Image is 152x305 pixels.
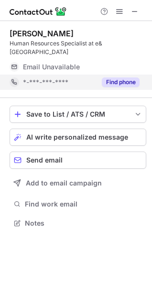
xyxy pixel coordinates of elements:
span: AI write personalized message [26,133,128,141]
button: Send email [10,152,146,169]
button: Notes [10,217,146,230]
button: save-profile-one-click [10,106,146,123]
div: Human Resources Specialist at e& [GEOGRAPHIC_DATA] [10,39,146,56]
button: Find work email [10,197,146,211]
div: [PERSON_NAME] [10,29,74,38]
span: Email Unavailable [23,63,80,71]
button: Add to email campaign [10,174,146,192]
img: ContactOut v5.3.10 [10,6,67,17]
span: Find work email [25,200,142,208]
span: Notes [25,219,142,228]
span: Send email [26,156,63,164]
div: Save to List / ATS / CRM [26,110,130,118]
button: AI write personalized message [10,129,146,146]
button: Reveal Button [102,77,140,87]
span: Add to email campaign [26,179,102,187]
